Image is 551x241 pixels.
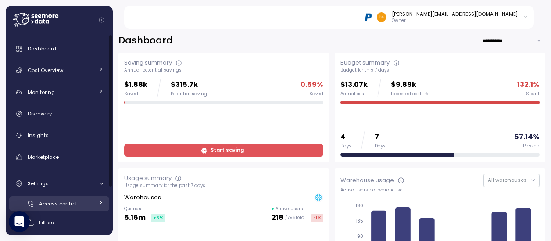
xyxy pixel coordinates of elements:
[28,67,63,74] span: Cost Overview
[124,206,165,212] p: Queries
[9,215,109,230] a: Filters
[9,83,109,101] a: Monitoring
[9,148,109,166] a: Marketplace
[28,154,59,161] span: Marketplace
[340,67,540,73] div: Budget for this 7 days
[523,143,540,149] div: Passed
[364,12,373,22] img: 68b03c81eca7ebbb46a2a292.PNG
[124,212,146,224] p: 5.16m
[355,203,363,209] tspan: 180
[357,234,363,239] tspan: 90
[124,183,323,189] div: Usage summary for the past 7 days
[311,214,323,222] div: -1 %
[392,18,518,24] p: Owner
[211,144,244,156] span: Start saving
[514,131,540,143] p: 57.14 %
[272,212,283,224] p: 218
[28,110,52,117] span: Discovery
[39,219,54,226] span: Filters
[96,17,107,23] button: Collapse navigation
[124,67,323,73] div: Annual potential savings
[124,144,323,157] a: Start saving
[340,131,351,143] p: 4
[483,174,540,187] button: All warehouses
[377,12,386,22] img: 48afdbe2e260b3f1599ee2f418cb8277
[340,79,368,91] p: $13.07k
[275,206,303,212] p: Active users
[9,127,109,144] a: Insights
[285,215,306,221] p: / 796 total
[9,196,109,211] a: Access control
[9,175,109,192] a: Settings
[118,34,173,47] h2: Dashboard
[392,11,518,18] div: [PERSON_NAME][EMAIL_ADDRESS][DOMAIN_NAME]
[375,131,386,143] p: 7
[340,176,394,185] div: Warehouse usage
[340,58,390,67] div: Budget summary
[124,174,172,183] div: Usage summary
[356,218,363,224] tspan: 135
[28,45,56,52] span: Dashboard
[9,105,109,122] a: Discovery
[124,91,147,97] div: Saved
[28,180,49,187] span: Settings
[171,79,207,91] p: $315.7k
[488,176,527,183] span: All warehouses
[151,214,165,222] div: +6 %
[39,200,77,207] span: Access control
[171,91,207,97] div: Potential saving
[375,143,386,149] div: Days
[9,40,109,58] a: Dashboard
[391,79,428,91] p: $9.89k
[301,79,323,91] p: 0.59 %
[340,143,351,149] div: Days
[124,79,147,91] p: $1.88k
[9,211,30,232] div: Open Intercom Messenger
[309,91,323,97] div: Saved
[9,61,109,79] a: Cost Overview
[124,193,161,202] p: Warehouses
[124,58,172,67] div: Saving summary
[391,91,422,97] span: Expected cost
[28,132,49,139] span: Insights
[340,91,368,97] div: Actual cost
[526,91,540,97] div: Spent
[340,187,540,193] div: Active users per warehouse
[517,79,540,91] p: 132.1 %
[28,89,55,96] span: Monitoring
